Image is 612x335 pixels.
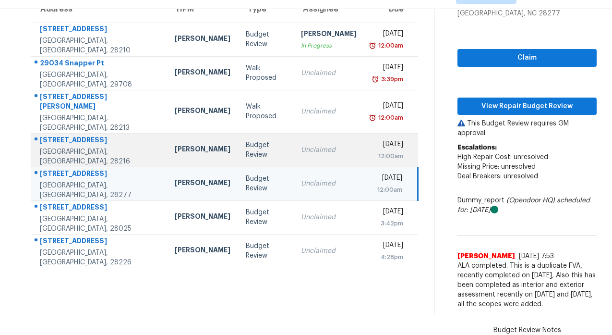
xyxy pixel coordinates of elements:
span: ALA completed. This is a duplicate FVA, recently completed on [DATE], Also this has been complete... [457,261,597,309]
div: [STREET_ADDRESS] [40,24,159,36]
div: [GEOGRAPHIC_DATA], NC 28277 [457,9,597,18]
div: [PERSON_NAME] [175,211,230,223]
div: [DATE] [372,240,403,252]
div: In Progress [301,41,357,50]
div: Walk Proposed [246,102,286,121]
div: [GEOGRAPHIC_DATA], [GEOGRAPHIC_DATA], 28213 [40,113,159,133]
span: [PERSON_NAME] [457,251,515,261]
div: Budget Review [246,30,286,49]
div: [PERSON_NAME] [175,178,230,190]
div: [GEOGRAPHIC_DATA], [GEOGRAPHIC_DATA], 28210 [40,36,159,55]
img: Overdue Alarm Icon [369,41,376,50]
div: [DATE] [372,101,403,113]
div: 12:00am [372,185,402,195]
div: 12:00am [376,113,403,123]
span: View Repair Budget Review [465,100,589,112]
div: Unclaimed [301,246,357,256]
div: 12:00am [372,151,403,161]
img: Overdue Alarm Icon [369,113,376,123]
div: [GEOGRAPHIC_DATA], [GEOGRAPHIC_DATA], 28277 [40,181,159,200]
div: 4:28pm [372,252,403,262]
i: (Opendoor HQ) [506,197,555,204]
div: 12:00am [376,41,403,50]
div: Dummy_report [457,196,597,215]
p: This Budget Review requires GM approval [457,119,597,138]
div: [PERSON_NAME] [175,106,230,118]
div: Unclaimed [301,212,357,222]
span: [DATE] 7:53 [519,253,554,260]
div: [DATE] [372,62,403,74]
div: [PERSON_NAME] [175,245,230,257]
div: [GEOGRAPHIC_DATA], [GEOGRAPHIC_DATA], 28216 [40,147,159,166]
div: [PERSON_NAME] [301,29,357,41]
div: Budget Review [246,140,286,160]
span: Deal Breakers: unresolved [457,173,538,180]
div: [DATE] [372,207,403,219]
div: [STREET_ADDRESS] [40,135,159,147]
div: [STREET_ADDRESS] [40,236,159,248]
div: [STREET_ADDRESS] [40,202,159,214]
div: Walk Proposed [246,63,286,83]
div: [GEOGRAPHIC_DATA], [GEOGRAPHIC_DATA], 28025 [40,214,159,234]
div: 29034 Snapper Pt [40,58,159,70]
div: [DATE] [372,173,402,185]
div: [STREET_ADDRESS][PERSON_NAME] [40,92,159,113]
div: Unclaimed [301,68,357,78]
div: [PERSON_NAME] [175,67,230,79]
div: [DATE] [372,139,403,151]
div: Budget Review [246,208,286,227]
span: High Repair Cost: unresolved [457,154,548,161]
img: Overdue Alarm Icon [372,74,379,84]
div: Unclaimed [301,179,357,188]
div: Budget Review [246,174,286,193]
span: Claim [465,52,589,64]
div: [PERSON_NAME] [175,34,230,46]
button: Claim [457,49,597,67]
div: 3:42pm [372,219,403,228]
div: [PERSON_NAME] [175,144,230,156]
div: Budget Review [246,241,286,261]
div: Unclaimed [301,107,357,116]
div: Unclaimed [301,145,357,155]
div: [STREET_ADDRESS] [40,169,159,181]
div: [GEOGRAPHIC_DATA], [GEOGRAPHIC_DATA], 28226 [40,248,159,267]
div: [DATE] [372,29,403,41]
span: Missing Price: unresolved [457,163,536,170]
b: Escalations: [457,144,497,151]
div: 3:39pm [379,74,403,84]
button: View Repair Budget Review [457,98,597,115]
div: [GEOGRAPHIC_DATA], [GEOGRAPHIC_DATA], 29708 [40,70,159,89]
